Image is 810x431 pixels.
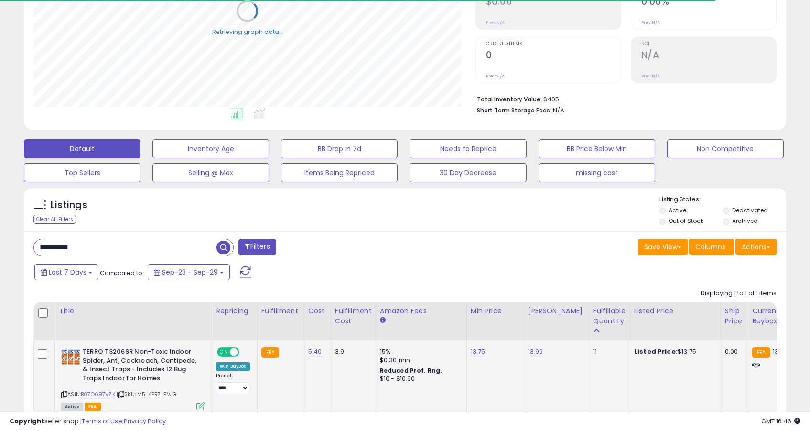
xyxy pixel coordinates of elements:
[528,347,543,356] a: 13.99
[85,403,101,411] span: FBA
[24,139,140,158] button: Default
[477,106,551,114] b: Short Term Storage Fees:
[732,217,758,225] label: Archived
[539,163,655,182] button: missing cost
[773,347,784,356] span: 13.9
[380,316,386,325] small: Amazon Fees.
[216,373,250,394] div: Preset:
[33,215,76,224] div: Clear All Filters
[152,163,269,182] button: Selling @ Max
[124,417,166,426] a: Privacy Policy
[725,347,741,356] div: 0.00
[528,306,585,316] div: [PERSON_NAME]
[281,163,398,182] button: Items Being Repriced
[281,139,398,158] button: BB Drop in 7d
[216,362,250,371] div: Win BuyBox
[634,347,678,356] b: Listed Price:
[308,347,322,356] a: 5.40
[735,239,777,255] button: Actions
[212,27,282,36] div: Retrieving graph data..
[486,20,505,25] small: Prev: N/A
[61,403,83,411] span: All listings currently available for purchase on Amazon
[61,347,80,366] img: 51jPZpEiKAL._SL40_.jpg
[380,347,459,356] div: 15%
[553,106,564,115] span: N/A
[380,375,459,383] div: $10 - $10.90
[641,42,776,47] span: ROI
[24,163,140,182] button: Top Sellers
[380,356,459,365] div: $0.30 min
[49,267,86,277] span: Last 7 Days
[471,347,486,356] a: 13.75
[117,390,176,398] span: | SKU: M5-4FR7-FVJG
[100,268,144,277] span: Compared to:
[539,139,655,158] button: BB Price Below Min
[261,347,279,358] small: FBA
[752,306,801,326] div: Current Buybox Price
[380,366,443,375] b: Reduced Prof. Rng.
[308,306,327,316] div: Cost
[10,417,166,426] div: seller snap | |
[761,417,800,426] span: 2025-10-7 16:46 GMT
[593,347,623,356] div: 11
[659,195,786,204] p: Listing States:
[51,199,87,212] h5: Listings
[238,239,276,255] button: Filters
[148,264,230,280] button: Sep-23 - Sep-29
[238,348,253,356] span: OFF
[10,417,44,426] strong: Copyright
[152,139,269,158] button: Inventory Age
[641,73,660,79] small: Prev: N/A
[669,217,703,225] label: Out of Stock
[669,206,686,214] label: Active
[471,306,520,316] div: Min Price
[216,306,253,316] div: Repricing
[486,50,621,63] h2: 0
[83,347,199,385] b: TERRO T3206SR Non-Toxic Indoor Spider, Ant, Cockroach, Centipede, & Insect Traps - Includes 12 Bu...
[634,306,717,316] div: Listed Price
[410,139,526,158] button: Needs to Reprice
[486,42,621,47] span: Ordered Items
[593,306,626,326] div: Fulfillable Quantity
[641,50,776,63] h2: N/A
[261,306,300,316] div: Fulfillment
[634,347,713,356] div: $13.75
[82,417,122,426] a: Terms of Use
[59,306,208,316] div: Title
[34,264,98,280] button: Last 7 Days
[641,20,660,25] small: Prev: N/A
[695,242,725,252] span: Columns
[410,163,526,182] button: 30 Day Decrease
[477,95,542,103] b: Total Inventory Value:
[638,239,688,255] button: Save View
[732,206,768,214] label: Deactivated
[81,390,115,398] a: B07Q697VZK
[380,306,463,316] div: Amazon Fees
[725,306,744,326] div: Ship Price
[667,139,784,158] button: Non Competitive
[486,73,505,79] small: Prev: N/A
[477,93,769,104] li: $405
[162,267,218,277] span: Sep-23 - Sep-29
[335,347,368,356] div: 3.9
[61,347,205,409] div: ASIN:
[701,289,777,298] div: Displaying 1 to 1 of 1 items
[689,239,734,255] button: Columns
[752,347,770,358] small: FBA
[218,348,230,356] span: ON
[335,306,372,326] div: Fulfillment Cost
